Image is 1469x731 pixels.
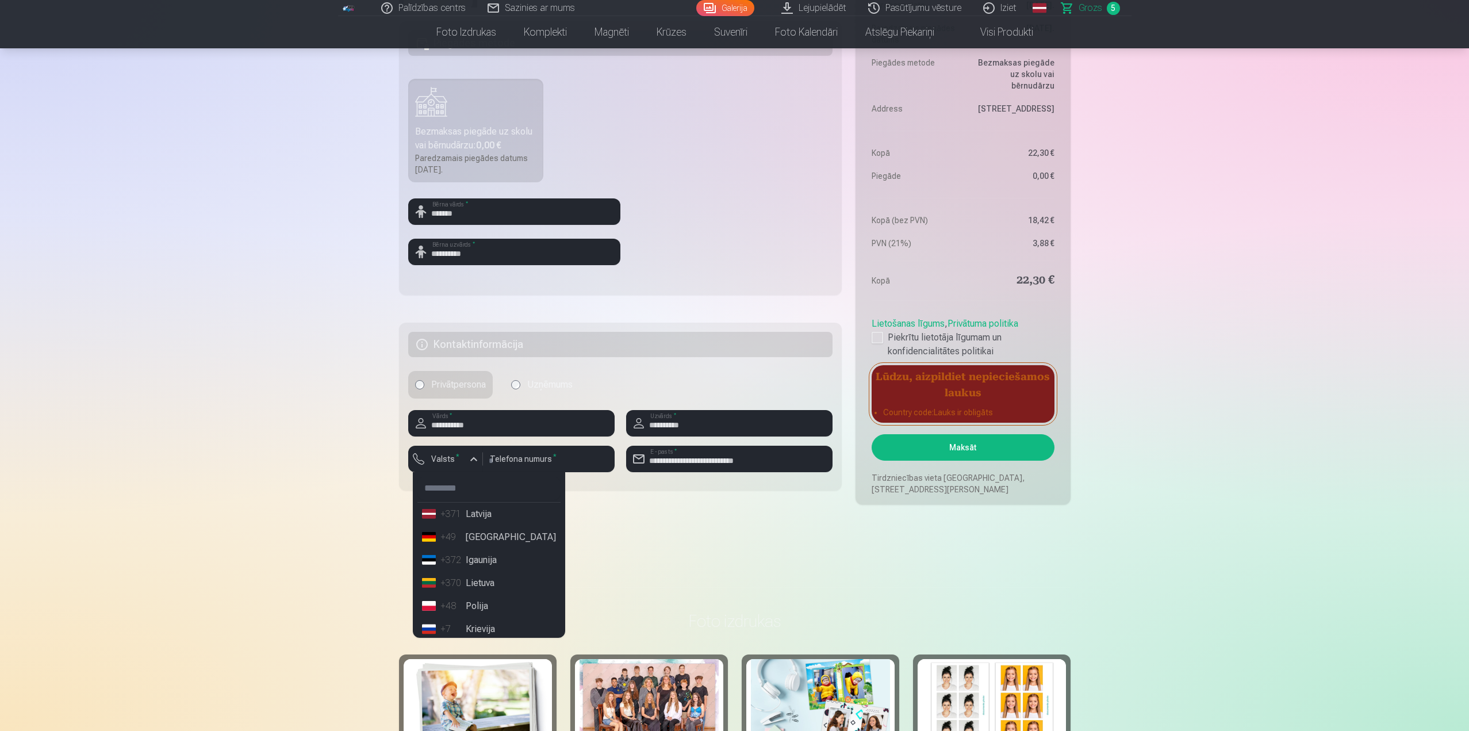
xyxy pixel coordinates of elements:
[343,5,355,12] img: /fa1
[417,595,561,618] li: Polija
[408,472,483,481] div: Lauks ir obligāts
[440,507,463,521] div: +371
[883,407,1042,418] li: Country code : Lauks ir obligāts
[872,170,957,182] dt: Piegāde
[408,371,493,399] label: Privātpersona
[417,572,561,595] li: Lietuva
[408,332,833,357] h5: Kontaktinformācija
[440,530,463,544] div: +49
[440,622,463,636] div: +7
[1107,2,1120,15] span: 5
[872,57,957,91] dt: Piegādes metode
[872,472,1054,495] p: Tirdzniecības vieta [GEOGRAPHIC_DATA], [STREET_ADDRESS][PERSON_NAME]
[872,434,1054,461] button: Maksāt
[948,318,1018,329] a: Privātuma politika
[969,147,1054,159] dd: 22,30 €
[872,238,957,249] dt: PVN (21%)
[969,170,1054,182] dd: 0,00 €
[423,16,510,48] a: Foto izdrukas
[417,549,561,572] li: Igaunija
[969,57,1054,91] dd: Bezmaksas piegāde uz skolu vai bērnudārzu
[415,380,424,389] input: Privātpersona
[476,140,501,151] b: 0,00 €
[440,599,463,613] div: +48
[872,147,957,159] dt: Kopā
[415,152,537,175] div: Paredzamais piegādes datums [DATE].
[427,453,464,465] label: Valsts
[1079,1,1102,15] span: Grozs
[510,16,581,48] a: Komplekti
[408,611,1061,632] h3: Foto izdrukas
[872,318,945,329] a: Lietošanas līgums
[761,16,852,48] a: Foto kalendāri
[408,446,483,472] button: Valsts*
[581,16,643,48] a: Magnēti
[969,273,1054,289] dd: 22,30 €
[872,365,1054,402] h5: Lūdzu, aizpildiet nepieciešamos laukus
[700,16,761,48] a: Suvenīri
[440,576,463,590] div: +370
[872,312,1054,358] div: ,
[511,380,520,389] input: Uzņēmums
[872,103,957,114] dt: Address
[417,526,561,549] li: [GEOGRAPHIC_DATA]
[969,215,1054,226] dd: 18,42 €
[643,16,700,48] a: Krūzes
[417,503,561,526] li: Latvija
[440,553,463,567] div: +372
[417,618,561,641] li: Krievija
[969,238,1054,249] dd: 3,88 €
[852,16,948,48] a: Atslēgu piekariņi
[415,125,537,152] div: Bezmaksas piegāde uz skolu vai bērnudārzu :
[872,273,957,289] dt: Kopā
[969,103,1054,114] dd: [STREET_ADDRESS]
[872,331,1054,358] label: Piekrītu lietotāja līgumam un konfidencialitātes politikai
[872,215,957,226] dt: Kopā (bez PVN)
[948,16,1047,48] a: Visi produkti
[504,371,580,399] label: Uzņēmums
